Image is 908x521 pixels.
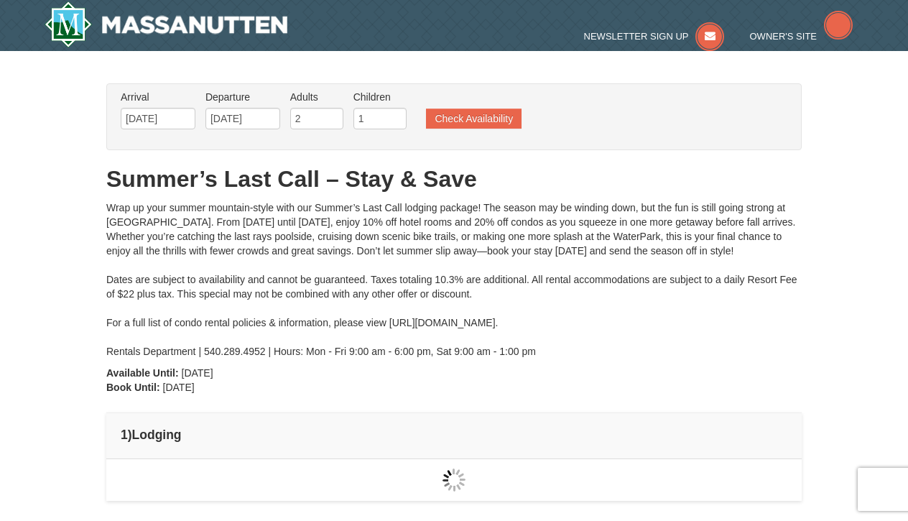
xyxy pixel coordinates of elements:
span: ) [128,428,132,442]
h4: 1 Lodging [121,428,787,442]
a: Massanutten Resort [45,1,287,47]
img: wait gif [443,469,465,492]
a: Owner's Site [750,31,853,42]
span: Newsletter Sign Up [584,31,689,42]
span: [DATE] [182,367,213,379]
span: Owner's Site [750,31,817,42]
button: Check Availability [426,109,522,129]
span: [DATE] [163,382,195,393]
h1: Summer’s Last Call – Stay & Save [106,165,802,193]
label: Children [353,90,407,104]
div: Wrap up your summer mountain-style with our Summer’s Last Call lodging package! The season may be... [106,200,802,359]
img: Massanutten Resort Logo [45,1,287,47]
label: Adults [290,90,343,104]
label: Departure [205,90,280,104]
label: Arrival [121,90,195,104]
a: Newsletter Sign Up [584,31,725,42]
strong: Available Until: [106,367,179,379]
strong: Book Until: [106,382,160,393]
